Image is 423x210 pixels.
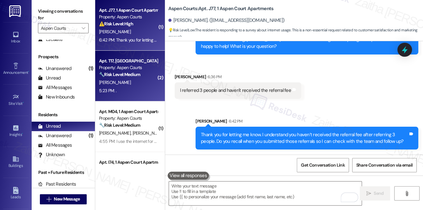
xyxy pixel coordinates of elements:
[38,123,61,130] div: Unread
[38,84,72,91] div: All Messages
[360,186,390,200] button: Send
[168,17,285,24] div: [PERSON_NAME]. ([EMAIL_ADDRESS][DOMAIN_NAME])
[3,123,28,140] a: Insights •
[99,88,116,93] div: 5:23 PM: .
[99,72,140,77] strong: 🔧 Risk Level: Medium
[99,14,158,20] div: Property: Aspen Courts
[201,131,408,145] div: Thank you for letting me know. I understand you haven’t received the referral fee after referring...
[366,191,371,196] i: 
[99,159,158,166] div: Apt. I74, 1 Aspen Court Apartments
[38,151,65,158] div: Unknown
[38,142,72,149] div: All Messages
[180,87,291,94] div: I referred 3 people and haven't received the referral fee
[41,23,78,33] input: All communities
[301,162,345,169] span: Get Conversation Link
[38,94,75,100] div: New Inbounds
[404,191,409,196] i: 
[169,181,362,205] textarea: To enrich screen reader interactions, please activate Accessibility in Grammarly extension settings
[47,197,51,202] i: 
[87,64,95,73] div: (1)
[3,29,28,46] a: Inbox
[40,194,87,204] button: New Message
[82,26,85,31] i: 
[32,169,95,176] div: Past + Future Residents
[196,118,418,127] div: [PERSON_NAME]
[3,92,28,109] a: Site Visit •
[99,115,158,122] div: Property: Aspen Courts
[23,100,24,105] span: •
[206,73,221,80] div: 6:36 PM
[168,27,423,41] span: : The resident is responding to a survey about internet usage. This is a non-essential request re...
[175,73,301,82] div: [PERSON_NAME]
[32,54,95,60] div: Prospects
[38,36,63,43] div: Escalate
[38,75,61,81] div: Unread
[54,196,80,202] span: New Message
[168,5,274,12] b: Aspen Courts: Apt. J77, 1 Aspen Court Apartments
[99,108,158,115] div: Apt. M04, 1 Aspen Court Apartments
[132,130,164,136] span: [PERSON_NAME]
[38,132,72,139] div: Unanswered
[99,138,357,144] div: 4:55 PM: I use the internet for working from home and for my tvs, laptops, desktops, tablets, and...
[32,111,95,118] div: Residents
[38,65,72,72] div: Unanswered
[38,6,89,23] label: Viewing conversations for
[99,122,140,128] strong: 🔧 Risk Level: Medium
[99,58,158,64] div: Apt. T17, [GEOGRAPHIC_DATA]
[99,64,158,71] div: Property: Aspen Courts
[3,185,28,202] a: Leads
[99,80,131,85] span: [PERSON_NAME]
[99,21,133,27] strong: ⚠️ Risk Level: High
[22,131,23,136] span: •
[99,7,158,14] div: Apt. J77, 1 Aspen Court Apartments
[352,158,417,172] button: Share Conversation via email
[297,158,349,172] button: Get Conversation Link
[9,5,22,17] img: ResiDesk Logo
[87,131,95,141] div: (1)
[356,162,413,169] span: Share Conversation via email
[168,28,195,33] strong: 💡 Risk Level: Low
[38,181,76,188] div: Past Residents
[374,190,383,197] span: Send
[99,29,131,35] span: [PERSON_NAME]
[227,118,242,124] div: 6:42 PM
[28,69,29,74] span: •
[201,36,408,50] div: Thanks for confirming, [PERSON_NAME]! Glad to hear it’s working fine for your game systems and TV...
[99,130,133,136] span: [PERSON_NAME]
[3,154,28,171] a: Buildings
